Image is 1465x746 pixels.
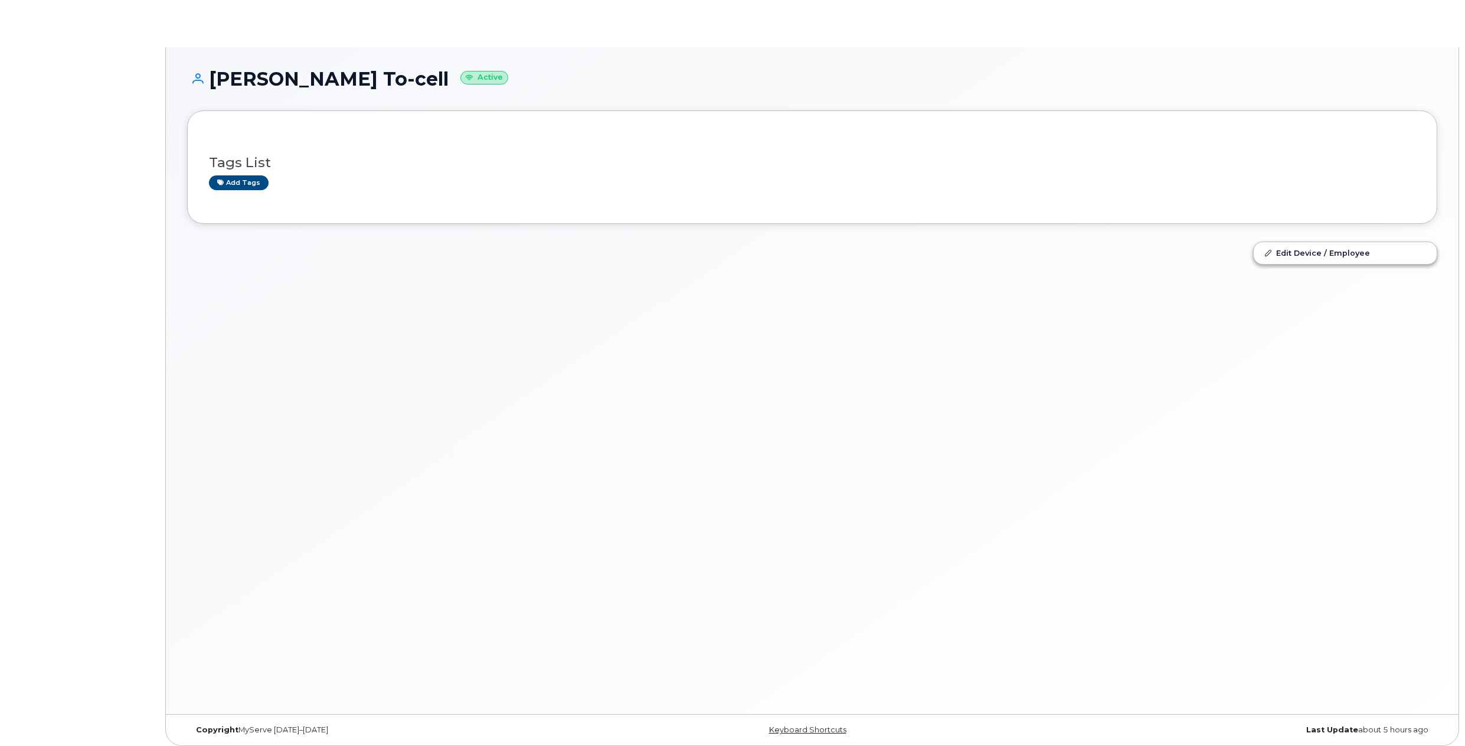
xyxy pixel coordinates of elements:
[196,725,238,734] strong: Copyright
[187,725,604,735] div: MyServe [DATE]–[DATE]
[209,175,269,190] a: Add tags
[1306,725,1358,734] strong: Last Update
[460,71,508,84] small: Active
[1021,725,1437,735] div: about 5 hours ago
[769,725,846,734] a: Keyboard Shortcuts
[1254,242,1437,263] a: Edit Device / Employee
[187,69,1437,89] h1: [PERSON_NAME] To-cell
[209,155,1415,170] h3: Tags List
